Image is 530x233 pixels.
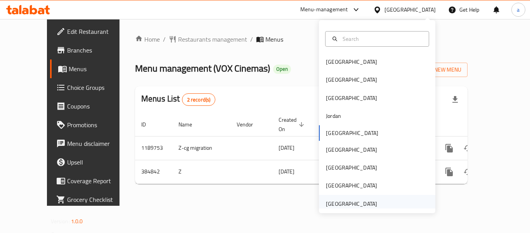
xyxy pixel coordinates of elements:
li: / [163,35,166,44]
span: ID [141,120,156,129]
a: Coupons [50,97,135,116]
span: Coupons [67,102,129,111]
div: [GEOGRAPHIC_DATA] [326,163,377,172]
span: Add New Menu [414,65,461,75]
button: Change Status [459,163,477,181]
span: Open [273,66,291,72]
a: Choice Groups [50,78,135,97]
span: a [517,5,520,14]
div: [GEOGRAPHIC_DATA] [326,58,377,66]
span: Name [178,120,202,129]
h2: Menus List [141,93,215,106]
button: more [440,163,459,181]
span: [DATE] [279,143,294,153]
input: Search [339,35,424,43]
span: 2 record(s) [182,96,215,103]
a: Grocery Checklist [50,190,135,209]
button: Add New Menu [407,63,468,77]
a: Menus [50,60,135,78]
div: [GEOGRAPHIC_DATA] [385,5,436,14]
span: Edit Restaurant [67,27,129,36]
div: Export file [446,90,464,109]
div: [GEOGRAPHIC_DATA] [326,145,377,154]
span: Grocery Checklist [67,195,129,204]
div: Menu-management [300,5,348,14]
button: more [440,139,459,158]
span: Version: [51,216,70,226]
nav: breadcrumb [135,35,468,44]
span: Menus [265,35,283,44]
div: [GEOGRAPHIC_DATA] [326,75,377,84]
li: / [250,35,253,44]
a: Menu disclaimer [50,134,135,153]
div: Open [273,65,291,74]
a: Home [135,35,160,44]
td: 1189753 [135,136,172,160]
a: Coverage Report [50,172,135,190]
span: Branches [67,46,129,55]
span: Promotions [67,120,129,130]
a: Promotions [50,116,135,134]
td: Z-cg migration [172,136,230,160]
span: Upsell [67,158,129,167]
a: Restaurants management [169,35,247,44]
span: [DATE] [279,166,294,177]
div: Total records count [182,93,216,106]
td: Z [172,160,230,184]
span: Menu disclaimer [67,139,129,148]
span: Choice Groups [67,83,129,92]
span: Restaurants management [178,35,247,44]
span: Created On [279,115,307,134]
button: Change Status [459,139,477,158]
span: Coverage Report [67,176,129,186]
a: Upsell [50,153,135,172]
div: [GEOGRAPHIC_DATA] [326,200,377,208]
div: [GEOGRAPHIC_DATA] [326,94,377,102]
div: [GEOGRAPHIC_DATA] [326,181,377,190]
td: 384842 [135,160,172,184]
span: Menu management ( VOX Cinemas ) [135,60,270,77]
div: Jordan [326,112,341,120]
span: Menus [69,64,129,74]
span: 1.0.0 [71,216,83,226]
a: Edit Restaurant [50,22,135,41]
a: Branches [50,41,135,60]
span: Vendor [237,120,263,129]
